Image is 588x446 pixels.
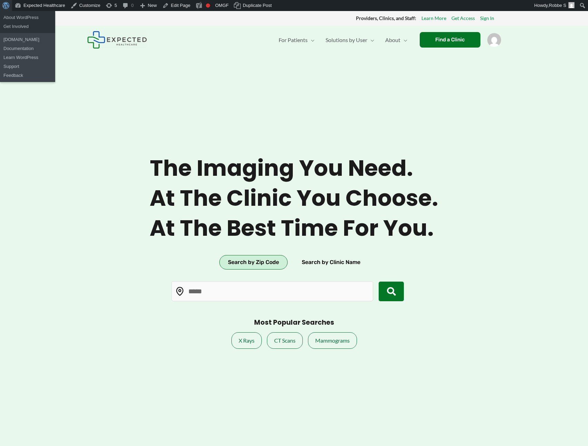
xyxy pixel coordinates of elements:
span: Solutions by User [326,28,367,52]
a: For PatientsMenu Toggle [273,28,320,52]
a: Solutions by UserMenu Toggle [320,28,380,52]
a: CT Scans [267,332,303,349]
a: Sign In [480,14,494,23]
span: Menu Toggle [400,28,407,52]
span: About [385,28,400,52]
a: Get Access [451,14,475,23]
a: X Rays [231,332,262,349]
span: Robbe S [549,3,566,8]
span: At the best time for you. [150,215,438,242]
a: Mammograms [308,332,357,349]
button: Search by Zip Code [219,255,288,270]
img: Expected Healthcare Logo - side, dark font, small [87,31,147,49]
a: AboutMenu Toggle [380,28,413,52]
span: At the clinic you choose. [150,185,438,212]
strong: Providers, Clinics, and Staff: [356,15,416,21]
a: Learn More [421,14,446,23]
span: The imaging you need. [150,155,438,182]
span: For Patients [279,28,308,52]
button: Search by Clinic Name [293,255,369,270]
a: Account icon link [487,36,501,42]
span: Menu Toggle [367,28,374,52]
nav: Primary Site Navigation [273,28,413,52]
h3: Most Popular Searches [254,318,334,327]
a: Find a Clinic [420,32,480,48]
div: Focus keyphrase not set [206,3,210,8]
span: Menu Toggle [308,28,315,52]
img: Location pin [176,287,185,296]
